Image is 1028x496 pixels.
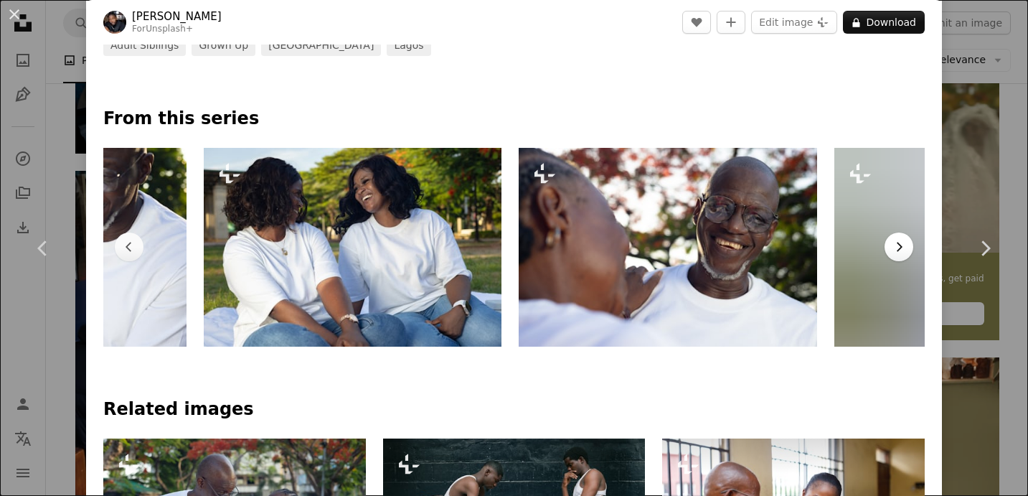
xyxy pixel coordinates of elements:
button: Like [682,11,711,34]
img: Two smiling women share a happy moment. [204,148,502,347]
a: Two smiling women share a happy moment. [204,240,502,253]
h4: Related images [103,398,925,421]
a: lagos [387,36,430,56]
a: grown up [192,36,255,56]
p: From this series [103,108,925,131]
a: adult siblings [103,36,186,56]
button: scroll list to the left [115,233,143,261]
a: [PERSON_NAME] [132,9,222,24]
button: Add to Collection [717,11,745,34]
a: [GEOGRAPHIC_DATA] [261,36,381,56]
a: An elderly man smiles while looking at someone. [519,240,817,253]
a: Unsplash+ [146,24,193,34]
div: For [132,24,222,35]
img: An elderly man smiles while looking at someone. [519,148,817,347]
a: Next [942,179,1028,317]
img: Go to Ben Iwara's profile [103,11,126,34]
button: scroll list to the right [885,233,913,261]
button: Edit image [751,11,837,34]
button: Download [843,11,925,34]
